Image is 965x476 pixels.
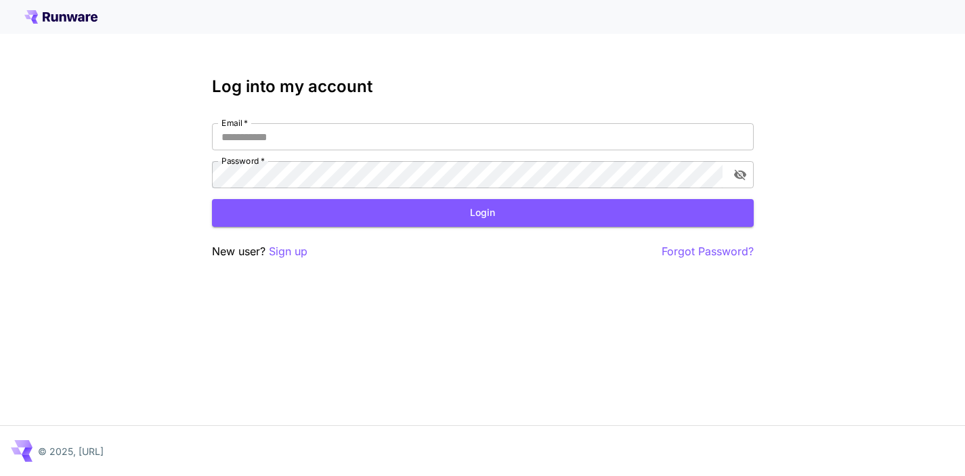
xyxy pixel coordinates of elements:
button: Login [212,199,754,227]
h3: Log into my account [212,77,754,96]
label: Password [221,155,265,167]
p: © 2025, [URL] [38,444,104,458]
p: New user? [212,243,307,260]
label: Email [221,117,248,129]
button: toggle password visibility [728,163,752,187]
button: Forgot Password? [662,243,754,260]
button: Sign up [269,243,307,260]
